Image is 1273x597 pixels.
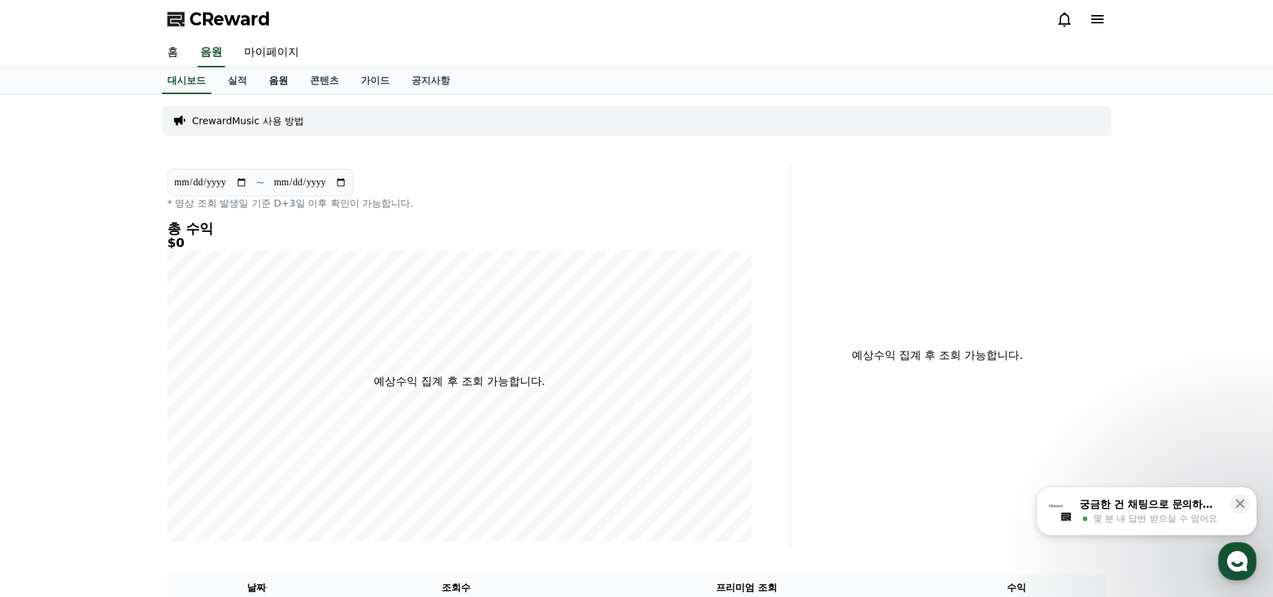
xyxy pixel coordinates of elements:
a: 음원 [258,68,299,94]
h4: 총 수익 [167,221,752,236]
p: * 영상 조회 발생일 기준 D+3일 이후 확인이 가능합니다. [167,196,752,210]
p: 예상수익 집계 후 조회 가능합니다. [802,347,1073,364]
p: ~ [256,174,265,191]
a: 실적 [217,68,258,94]
a: 홈 [156,38,189,67]
span: 대화 [126,456,142,467]
a: 공지사항 [401,68,461,94]
a: 음원 [198,38,225,67]
span: 홈 [43,456,51,467]
a: 가이드 [350,68,401,94]
p: 예상수익 집계 후 조회 가능합니다. [374,373,545,390]
a: CReward [167,8,270,30]
a: 대화 [91,435,177,469]
span: CReward [189,8,270,30]
span: 설정 [212,456,228,467]
a: 대시보드 [162,68,211,94]
a: 마이페이지 [233,38,310,67]
a: 설정 [177,435,263,469]
h5: $0 [167,236,752,250]
a: 홈 [4,435,91,469]
a: 콘텐츠 [299,68,350,94]
a: CrewardMusic 사용 방법 [192,114,304,128]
